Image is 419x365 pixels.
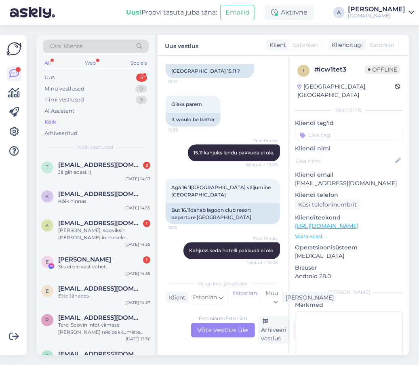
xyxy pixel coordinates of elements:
div: [DATE] 14:57 [125,176,150,182]
div: Aktiivne [265,5,314,20]
span: Estonian [192,293,217,302]
div: Kliendi info [295,107,403,114]
span: e [46,288,49,294]
div: Võta vestlus üle [191,323,255,338]
p: [EMAIL_ADDRESS][DOMAIN_NAME] [295,179,403,188]
div: 1 [143,256,150,264]
div: Web [84,58,98,68]
span: K [46,222,49,228]
span: Nähtud ✓ 12:28 [246,260,278,266]
span: 10:33 [168,127,198,133]
input: Lisa tag [295,129,403,141]
span: Kahjuks seda hotelli pakkuda ei ole. [189,247,274,253]
div: [GEOGRAPHIC_DATA] 15.11 ? [166,64,254,78]
span: t [46,164,49,170]
div: [PERSON_NAME] [295,289,403,296]
div: Uus [44,74,55,82]
img: Askly Logo [6,41,22,57]
div: [DATE] 14:35 [125,241,150,247]
p: Operatsioonisüsteem [295,243,403,252]
div: Siis ei ole vast vahet. [58,263,150,270]
span: Oleks parem [171,101,202,107]
div: # icw1tet3 [314,65,365,74]
span: Otsi kliente [50,42,82,51]
a: [PERSON_NAME][DOMAIN_NAME] [348,6,414,19]
span: Nähtud ✓ 10:49 [246,162,278,168]
div: Küsi telefoninumbrit [295,199,360,210]
input: Lisa nimi [295,156,394,165]
p: Kliendi nimi [295,144,403,153]
span: Planksilver@gmail.com [58,314,142,321]
span: Elar Kuusemaa [58,256,111,263]
div: 9 [136,96,147,104]
p: Brauser [295,264,403,272]
p: Klienditeekond [295,213,403,222]
div: Estonian [228,287,261,308]
div: Minu vestlused [44,85,84,93]
div: Jälgin edasi. :) [58,169,150,176]
p: [MEDICAL_DATA] [295,252,403,260]
div: [DATE] 14:27 [125,300,150,306]
div: [DATE] 14:35 [125,270,150,276]
p: Kliendi tag'id [295,119,403,127]
div: [DOMAIN_NAME] [348,13,405,19]
span: Aga 16.11[GEOGRAPHIC_DATA] väljumine [GEOGRAPHIC_DATA] [171,184,272,198]
label: Uus vestlus [165,40,198,51]
span: eglit.aguraiuja@mail.ee [58,285,142,292]
div: Estonian to Estonian [199,315,247,322]
div: [GEOGRAPHIC_DATA], [GEOGRAPHIC_DATA] [297,82,395,99]
span: Offline [365,65,400,74]
div: All [43,58,52,68]
span: Kõik vestlused [78,143,114,151]
span: Kerli.pelt@gmail.com [58,219,142,227]
div: 0 [135,85,147,93]
div: [DATE] 14:35 [125,205,150,211]
div: 1 [143,220,150,227]
p: Kliendi email [295,171,403,179]
p: Märkmed [295,301,403,309]
button: Emailid [220,5,255,20]
div: Tiimi vestlused [44,96,84,104]
div: Klienditugi [328,41,363,49]
div: Valige keel ja vastake [166,280,280,287]
div: AI Assistent [44,107,74,115]
span: i [303,68,304,74]
span: Estonian [370,41,394,49]
span: P [46,317,49,323]
div: It would be better [166,113,221,127]
span: Katlinlebedeva1@gmail.com [58,190,142,198]
div: 5 [136,74,147,82]
div: [PERSON_NAME] [282,293,334,302]
div: Kõik [44,118,56,126]
div: Tere! Soovin infot viimase [PERSON_NAME] reisipakkumiste kohta. Sooviksin reisida üksi ning hinna... [58,321,150,336]
div: Arhiveeritud [44,129,78,137]
div: [DATE] 13:36 [126,336,150,342]
p: Android 28.0 [295,272,403,281]
span: tiinaloel@gmail.com [58,350,142,358]
div: But 16.11dahab lagoon club resort departure [GEOGRAPHIC_DATA] [166,203,280,224]
p: Vaata edasi ... [295,233,403,240]
div: Klient [166,293,185,302]
div: Arhiveeri vestlus [258,316,290,344]
b: Uus! [126,8,141,16]
span: Estonian [293,41,318,49]
a: [URL][DOMAIN_NAME] [295,222,358,230]
span: 10:14 [168,78,198,84]
div: Socials [129,58,149,68]
span: Muu [265,289,278,297]
div: Klient [266,41,286,49]
span: 15.11 kahjuks lendu pakkuda ei ole. [194,150,274,156]
span: tonnebrita@gmail.com [58,161,142,169]
span: K [46,193,49,199]
div: Kõik hinnas [58,198,150,205]
span: E [46,259,49,265]
div: [PERSON_NAME] [348,6,405,13]
div: 2 [143,162,150,169]
span: Triin Üürike [247,138,278,144]
span: Triin Üürike [247,236,278,242]
div: A [333,7,345,18]
div: Proovi tasuta juba täna: [126,8,217,17]
p: Kliendi telefon [295,191,403,199]
div: [PERSON_NAME], sooviksin [PERSON_NAME] inimesele (sõbranna), reisi algus võiks olla 3.1-5.11, tag... [58,227,150,241]
span: t [46,353,49,359]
